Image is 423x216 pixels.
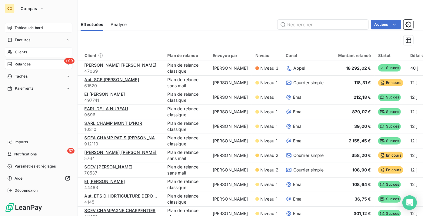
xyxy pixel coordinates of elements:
[85,193,168,198] span: Aut. ETS D HORTICULTURE DEPOMMIER
[378,108,401,115] span: Succès
[85,68,160,74] span: 47069
[260,123,278,129] span: Niveau 1
[378,53,403,58] div: Statut
[15,74,28,79] span: Tâches
[15,61,31,67] span: Relances
[164,61,209,75] td: Plan de relance classique
[15,164,56,169] span: Paramètres et réglages
[85,62,157,68] span: [PERSON_NAME] [PERSON_NAME]
[85,91,125,97] span: EI [PERSON_NAME]
[255,53,278,58] div: Niveau
[209,163,252,177] td: [PERSON_NAME]
[164,192,209,206] td: Plan de relance classique
[378,152,403,159] span: En cours
[293,65,305,71] span: Appel
[278,20,368,29] input: Rechercher
[5,203,42,212] img: Logo LeanPay
[85,150,157,155] span: [PERSON_NAME] [PERSON_NAME]
[213,53,248,58] div: Envoyée par
[209,61,252,75] td: [PERSON_NAME]
[85,141,160,147] span: 912110
[293,138,304,144] span: Email
[378,166,403,174] span: En cours
[111,22,127,28] span: Analyse
[164,177,209,192] td: Plan de relance classique
[260,196,278,202] span: Niveau 1
[260,65,278,71] span: Niveau 3
[378,137,401,145] span: Succès
[15,49,27,55] span: Clients
[293,196,304,202] span: Email
[209,134,252,148] td: [PERSON_NAME]
[354,80,371,85] span: 118,31 €
[346,65,371,71] span: 18 292,02 €
[260,138,278,144] span: Niveau 1
[260,94,278,100] span: Niveau 1
[209,177,252,192] td: [PERSON_NAME]
[209,75,252,90] td: [PERSON_NAME]
[164,134,209,148] td: Plan de relance classique
[378,64,401,71] span: Succès
[209,90,252,105] td: [PERSON_NAME]
[85,170,160,176] span: 70537
[15,25,43,31] span: Tableau de bord
[164,105,209,119] td: Plan de relance classique
[352,167,371,172] span: 108,90 €
[5,4,15,13] div: CO
[85,135,163,140] span: SCEA CHAMP PATIS [PERSON_NAME]
[85,112,160,118] span: 9696
[85,106,128,111] span: EARL DE LA NUREAU
[260,167,278,173] span: Niveau 2
[85,155,160,161] span: 5764
[85,208,156,213] span: SCEV CHAMPAGNE CHARPENTIER
[260,181,278,188] span: Niveau 1
[293,152,324,158] span: Courrier simple
[351,153,371,158] span: 358,20 €
[15,139,28,145] span: Imports
[209,105,252,119] td: [PERSON_NAME]
[293,94,304,100] span: Email
[355,196,371,201] span: 36,75 €
[15,86,33,91] span: Paiements
[352,182,371,187] span: 108,64 €
[354,124,371,129] span: 39,00 €
[352,109,371,114] span: 879,07 €
[260,80,278,86] span: Niveau 1
[293,109,304,115] span: Email
[293,181,304,188] span: Email
[378,79,403,86] span: En cours
[164,119,209,134] td: Plan de relance classique
[164,75,209,90] td: Plan de relance sans mail
[168,53,205,58] div: Plan de relance
[85,179,125,184] span: EI [PERSON_NAME]
[85,164,133,169] span: SCEV [PERSON_NAME]
[293,123,304,129] span: Email
[85,184,160,191] span: 44483
[67,148,75,154] span: 57
[378,94,401,101] span: Succès
[15,188,38,193] span: Déconnexion
[371,20,401,29] button: Actions
[286,53,324,58] div: Canal
[14,151,37,157] span: Notifications
[164,90,209,105] td: Plan de relance classique
[85,77,139,82] span: Aut. SCE [PERSON_NAME]
[85,83,160,89] span: 61520
[209,192,252,206] td: [PERSON_NAME]
[349,138,371,143] span: 2 155,45 €
[164,148,209,163] td: Plan de relance sans mail
[164,163,209,177] td: Plan de relance sans mail
[354,95,371,100] span: 212,18 €
[64,58,75,64] span: +99
[293,80,324,86] span: Courrier simple
[85,126,160,132] span: 10310
[81,22,104,28] span: Effectuées
[260,109,278,115] span: Niveau 1
[378,123,401,130] span: Succès
[15,176,23,181] span: Aide
[354,211,371,216] span: 301,12 €
[378,181,401,188] span: Succès
[5,174,72,183] a: Aide
[15,37,30,43] span: Factures
[293,167,324,173] span: Courrier simple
